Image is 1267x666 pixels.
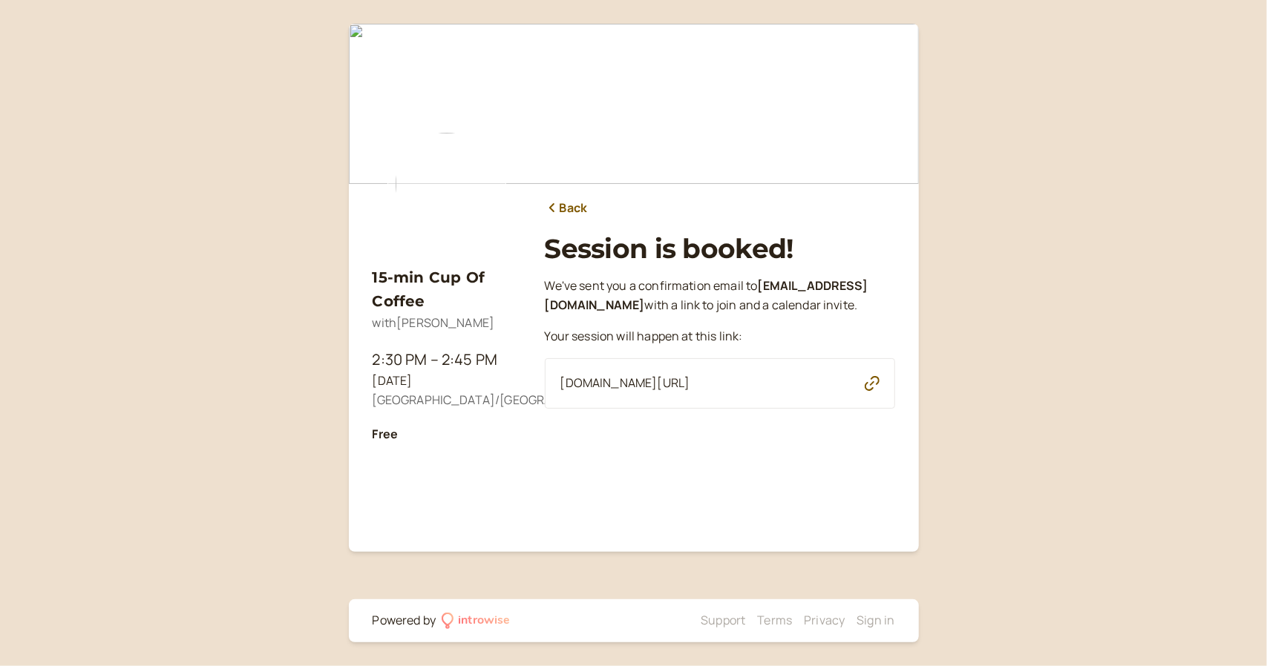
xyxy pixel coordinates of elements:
a: Support [701,612,745,628]
div: Powered by [373,611,436,630]
p: We ' ve sent you a confirmation email to with a link to join and a calendar invite. [545,277,895,315]
span: [DOMAIN_NAME][URL] [560,374,690,393]
a: Sign in [857,612,894,628]
span: with [PERSON_NAME] [373,314,495,331]
div: [GEOGRAPHIC_DATA]/[GEOGRAPHIC_DATA] [373,391,521,410]
a: introwise [442,611,511,630]
a: Privacy [804,612,845,628]
div: introwise [458,611,510,630]
h3: 15-min Cup Of Coffee [373,266,521,314]
div: [DATE] [373,372,521,391]
p: Your session will happen at this link: [545,327,895,346]
a: Terms [757,612,792,628]
a: Back [545,199,588,218]
h1: Session is booked! [545,233,895,265]
div: 2:30 PM – 2:45 PM [373,348,521,372]
b: Free [373,426,399,442]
